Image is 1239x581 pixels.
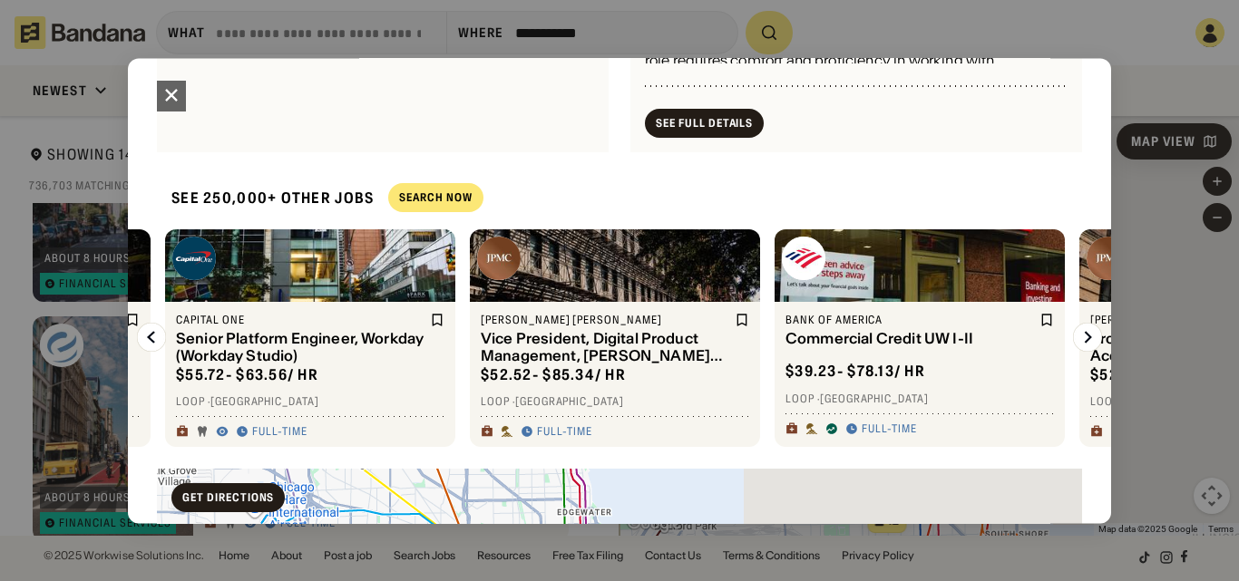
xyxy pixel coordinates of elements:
[785,392,1054,406] div: Loop · [GEOGRAPHIC_DATA]
[176,313,426,327] div: Capital One
[1073,323,1102,352] img: Right Arrow
[785,363,925,382] div: $ 39.23 - $78.13 / hr
[176,365,318,384] div: $ 55.72 - $63.56 / hr
[481,365,626,384] div: $ 52.52 - $85.34 / hr
[785,313,1036,327] div: Bank of America
[157,174,374,222] div: See 250,000+ other jobs
[1090,365,1235,384] div: $ 52.52 - $85.34 / hr
[172,237,216,280] img: Capital One logo
[176,331,426,365] div: Senior Platform Engineer, Workday (Workday Studio)
[176,395,444,410] div: Loop · [GEOGRAPHIC_DATA]
[656,118,753,129] div: See Full Details
[137,323,166,352] img: Left Arrow
[862,422,917,437] div: Full-time
[182,492,274,503] div: Get Directions
[782,237,825,280] img: Bank of America logo
[481,331,731,365] div: Vice President, Digital Product Management, [PERSON_NAME] Digital Banking
[785,331,1036,348] div: Commercial Credit UW I-II
[399,193,473,204] div: Search Now
[1087,237,1130,280] img: J.P. Morgan Chase logo
[481,313,731,327] div: [PERSON_NAME] [PERSON_NAME]
[477,237,521,280] img: J.P. Morgan Chase logo
[252,425,307,440] div: Full-time
[537,425,592,440] div: Full-time
[481,395,749,410] div: Loop · [GEOGRAPHIC_DATA]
